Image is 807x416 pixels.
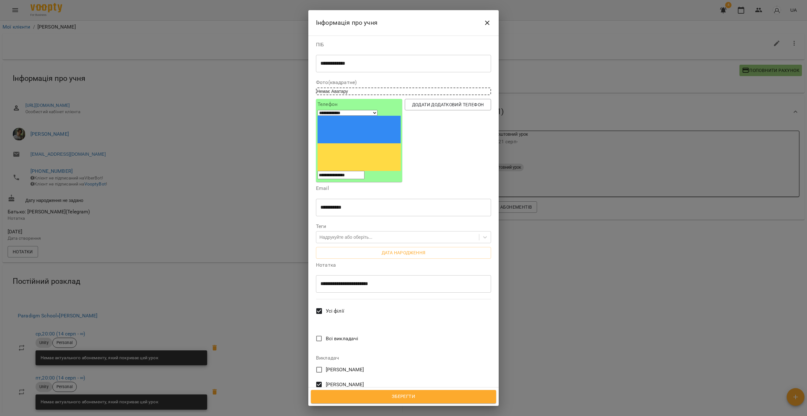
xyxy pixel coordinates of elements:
[311,390,496,403] button: Зберегти
[326,335,358,342] span: Всі викладачі
[326,366,364,374] span: [PERSON_NAME]
[318,110,377,116] select: Phone number country
[326,381,364,388] span: [PERSON_NAME]
[316,224,491,229] label: Теги
[321,249,486,257] span: Дата народження
[319,234,372,240] div: Надрукуйте або оберіть...
[317,89,348,94] span: Немає Аватару
[326,307,344,315] span: Усі філії
[405,99,491,110] button: Додати додатковий телефон
[316,247,491,258] button: Дата народження
[316,186,491,191] label: Email
[318,393,489,401] span: Зберегти
[316,42,491,47] label: ПІБ
[480,15,495,30] button: Close
[410,101,486,108] span: Додати додатковий телефон
[316,80,491,85] label: Фото(квадратне)
[318,116,401,171] img: Ukraine
[316,263,491,268] label: Нотатка
[316,355,491,361] label: Викладач
[318,102,401,107] label: Телефон
[316,18,377,28] h6: Інформація про учня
